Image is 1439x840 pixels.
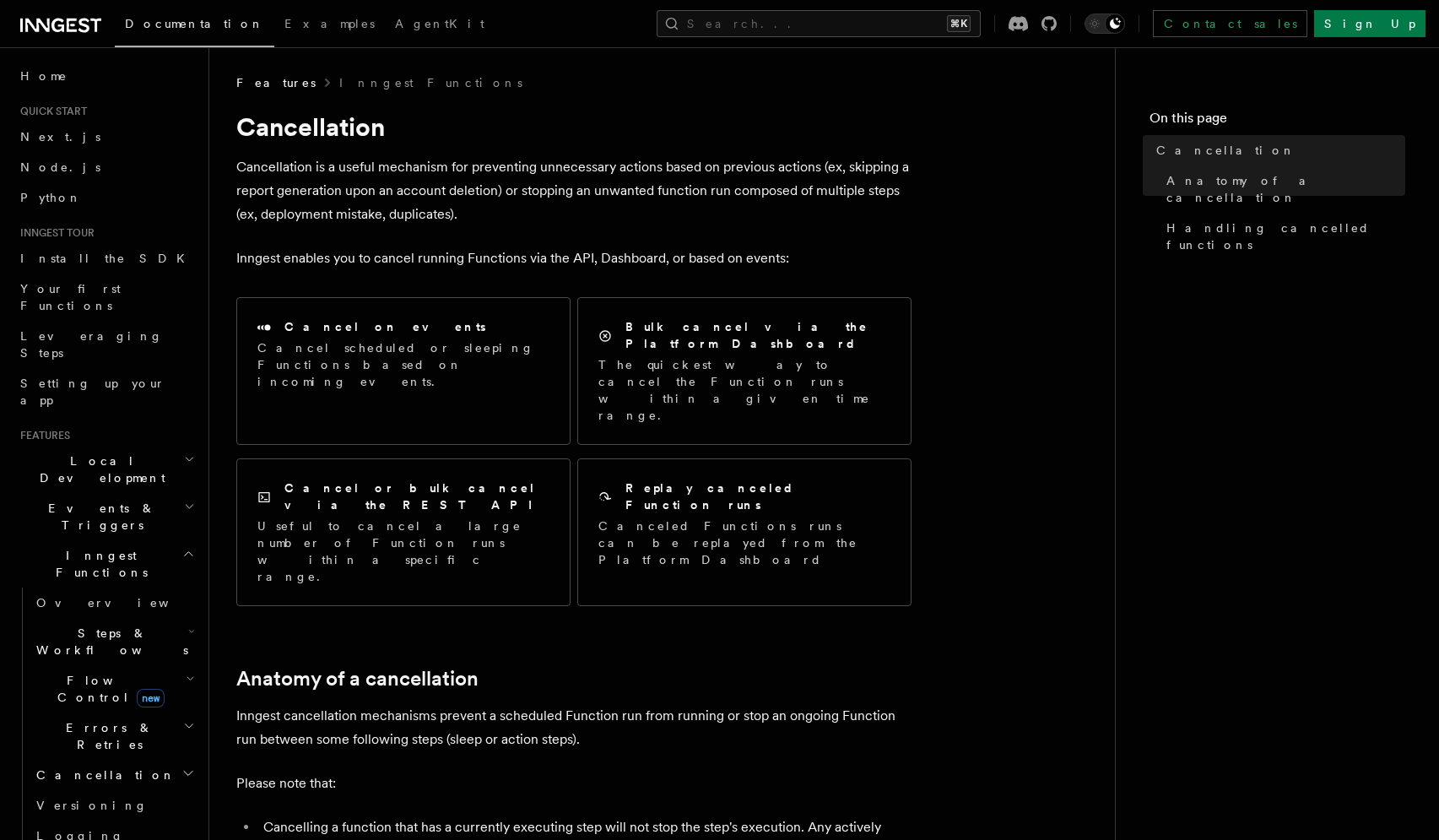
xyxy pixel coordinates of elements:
[30,713,198,760] button: Errors & Retries
[625,480,890,513] h2: Replay canceled Function runs
[137,689,165,707] span: new
[14,368,198,415] a: Setting up your app
[236,458,571,606] a: Cancel or bulk cancel via the REST APIUseful to cancel a large number of Function runs within a s...
[395,17,484,30] span: AgentKit
[36,596,210,610] span: Overview
[14,243,198,274] a: Install the SDK
[284,318,486,335] h2: Cancel on events
[14,122,198,152] a: Next.js
[125,17,264,30] span: Documentation
[20,160,100,174] span: Node.js
[30,618,198,665] button: Steps & Workflows
[284,480,549,513] h2: Cancel or bulk cancel via the REST API
[1150,135,1405,165] a: Cancellation
[30,790,198,821] a: Versioning
[14,105,87,118] span: Quick start
[236,772,912,795] p: Please note that:
[30,672,186,706] span: Flow Control
[1156,142,1296,159] span: Cancellation
[14,493,198,540] button: Events & Triggers
[20,191,82,204] span: Python
[14,61,198,91] a: Home
[598,518,890,568] p: Canceled Functions runs can be replayed from the Platform Dashboard
[14,152,198,182] a: Node.js
[947,15,971,32] kbd: ⌘K
[20,377,165,407] span: Setting up your app
[36,799,148,812] span: Versioning
[625,318,890,352] h2: Bulk cancel via the Platform Dashboard
[14,429,70,442] span: Features
[257,518,549,585] p: Useful to cancel a large number of Function runs within a specific range.
[14,226,95,240] span: Inngest tour
[657,10,981,37] button: Search...⌘K
[14,500,184,534] span: Events & Triggers
[274,5,385,46] a: Examples
[236,297,571,445] a: Cancel on eventsCancel scheduled or sleeping Functions based on incoming events.
[577,297,912,445] a: Bulk cancel via the Platform DashboardThe quickest way to cancel the Function runs within a given...
[577,458,912,606] a: Replay canceled Function runsCanceled Functions runs can be replayed from the Platform Dashboard
[236,247,912,270] p: Inngest enables you to cancel running Functions via the API, Dashboard, or based on events:
[1160,213,1405,260] a: Handling cancelled functions
[385,5,495,46] a: AgentKit
[1160,165,1405,213] a: Anatomy of a cancellation
[1314,10,1425,37] a: Sign Up
[30,665,198,713] button: Flow Controlnew
[236,667,479,691] a: Anatomy of a cancellation
[14,547,182,581] span: Inngest Functions
[339,74,522,91] a: Inngest Functions
[14,274,198,321] a: Your first Functions
[14,540,198,588] button: Inngest Functions
[236,155,912,226] p: Cancellation is a useful mechanism for preventing unnecessary actions based on previous actions (...
[14,446,198,493] button: Local Development
[1166,172,1405,206] span: Anatomy of a cancellation
[20,329,163,360] span: Leveraging Steps
[20,282,121,312] span: Your first Functions
[1153,10,1307,37] a: Contact sales
[1085,14,1125,34] button: Toggle dark mode
[284,17,375,30] span: Examples
[598,356,890,424] p: The quickest way to cancel the Function runs within a given time range.
[14,182,198,213] a: Python
[30,719,183,753] span: Errors & Retries
[20,130,100,144] span: Next.js
[30,767,176,783] span: Cancellation
[30,625,188,658] span: Steps & Workflows
[1150,108,1405,135] h4: On this page
[1166,219,1405,253] span: Handling cancelled functions
[20,252,195,265] span: Install the SDK
[20,68,68,84] span: Home
[30,588,198,618] a: Overview
[14,453,184,486] span: Local Development
[257,339,549,390] p: Cancel scheduled or sleeping Functions based on incoming events.
[14,321,198,368] a: Leveraging Steps
[236,704,912,751] p: Inngest cancellation mechanisms prevent a scheduled Function run from running or stop an ongoing ...
[236,74,316,91] span: Features
[30,760,198,790] button: Cancellation
[115,5,274,47] a: Documentation
[236,111,912,142] h1: Cancellation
